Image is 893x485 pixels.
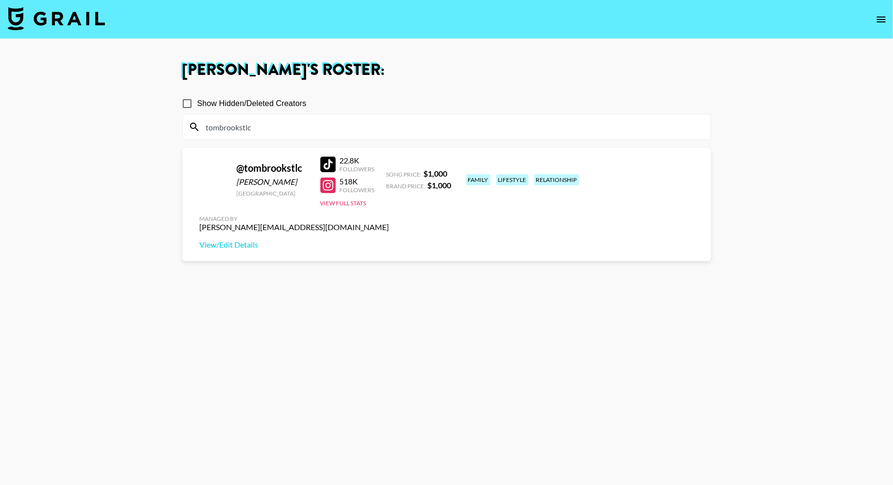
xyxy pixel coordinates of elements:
[200,240,389,250] a: View/Edit Details
[340,165,375,173] div: Followers
[320,199,367,207] button: View Full Stats
[197,98,307,109] span: Show Hidden/Deleted Creators
[872,10,891,29] button: open drawer
[534,174,579,185] div: relationship
[386,182,426,190] span: Brand Price:
[237,162,309,174] div: @ tombrookstlc
[200,119,705,135] input: Search by User Name
[340,156,375,165] div: 22.8K
[340,186,375,194] div: Followers
[496,174,528,185] div: lifestyle
[200,222,389,232] div: [PERSON_NAME][EMAIL_ADDRESS][DOMAIN_NAME]
[237,190,309,197] div: [GEOGRAPHIC_DATA]
[428,180,452,190] strong: $ 1,000
[340,177,375,186] div: 518K
[8,7,105,30] img: Grail Talent
[182,62,711,78] h1: [PERSON_NAME] 's Roster:
[386,171,422,178] span: Song Price:
[237,177,309,187] div: [PERSON_NAME]
[200,215,389,222] div: Managed By
[424,169,448,178] strong: $ 1,000
[466,174,490,185] div: family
